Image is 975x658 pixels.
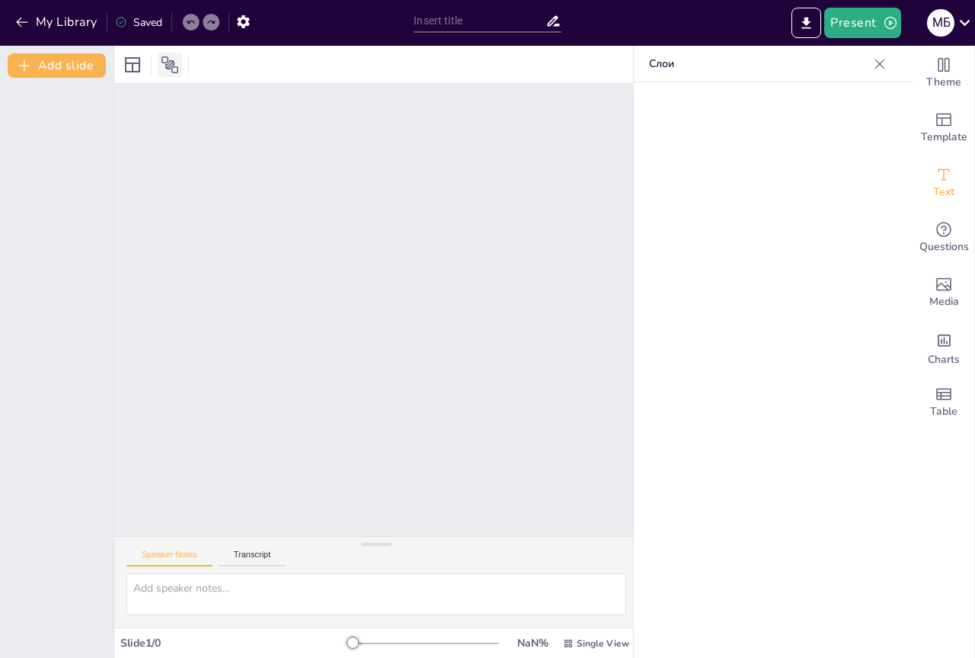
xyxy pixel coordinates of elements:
[219,550,286,567] button: Transcript
[928,351,960,368] span: Charts
[824,8,900,38] button: Present
[414,10,545,32] input: Insert title
[930,403,957,420] span: Table
[927,9,954,37] div: М Б
[913,375,974,430] div: Add a table
[8,53,106,78] button: Add slide
[926,74,961,91] span: Theme
[913,320,974,375] div: Add charts and graphs
[120,53,145,77] div: Layout
[913,46,974,101] div: Change the overall theme
[577,637,629,650] span: Single View
[921,129,967,146] span: Template
[115,15,162,30] div: Saved
[913,265,974,320] div: Add images, graphics, shapes or video
[929,294,959,310] span: Media
[649,56,674,71] font: Слои
[927,8,954,38] button: М Б
[791,8,821,38] button: Export to PowerPoint
[514,636,551,650] div: NaN %
[913,101,974,156] div: Add ready made slides
[913,210,974,265] div: Get real-time input from your audience
[161,56,179,74] span: Position
[11,10,104,34] button: My Library
[919,239,969,255] span: Questions
[126,550,213,567] button: Speaker Notes
[933,184,954,201] span: Text
[913,156,974,210] div: Add text boxes
[120,636,353,650] div: Slide 1 / 0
